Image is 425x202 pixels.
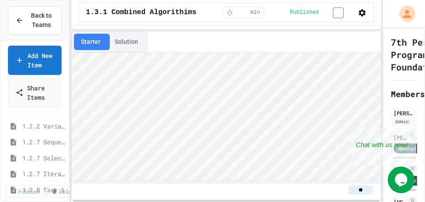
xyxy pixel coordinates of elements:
span: 1.3.1 Combined Algorithims [86,7,197,18]
h2: Members [391,88,425,100]
span: 1.2.7 Iteration [22,169,65,179]
span: Published [290,9,319,16]
a: Delete [47,185,82,198]
span: 1.2.7 Sequential [22,137,65,147]
div: Admin [394,118,410,125]
span: 1.2.2 Variable Types [22,121,65,131]
iframe: chat widget [388,167,416,193]
button: Starter [74,34,108,50]
span: min [251,9,260,16]
div: Content is published and visible to students [290,7,354,18]
iframe: chat widget [352,128,416,166]
div: [PERSON_NAME] [394,109,414,117]
input: publish toggle [322,8,354,18]
button: Solution [108,34,145,50]
a: Share Items [8,78,62,107]
a: Publish [6,185,44,198]
div: My Account [390,4,417,24]
span: Back to Teams [29,11,54,30]
span: 1.2.7 Selection [22,153,65,163]
a: Add New Item [8,46,62,75]
iframe: Snap! Programming Environment [72,53,381,183]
